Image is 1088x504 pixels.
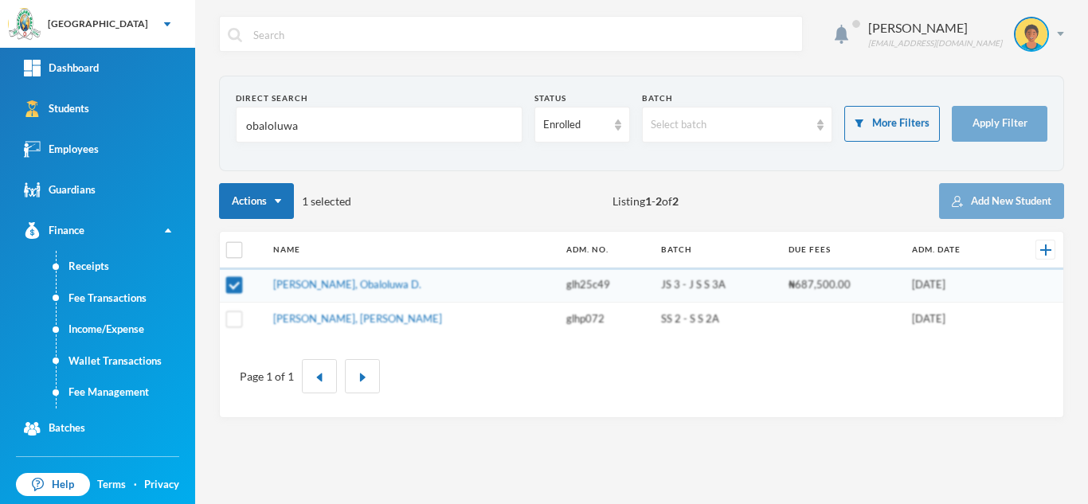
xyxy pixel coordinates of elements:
a: Help [16,473,90,497]
button: Apply Filter [952,106,1047,142]
div: Finance [24,222,84,239]
a: [PERSON_NAME], [PERSON_NAME] [273,312,442,325]
td: JS 3 - J S S 3A [653,268,781,303]
td: glhp072 [558,302,653,335]
div: Batches [24,420,85,437]
div: Employees [24,141,99,158]
input: Search [252,17,794,53]
th: Adm. No. [558,232,653,268]
a: Terms [97,477,126,493]
a: Fee Management [57,377,195,408]
button: Add New Student [939,183,1064,219]
div: Direct Search [236,92,522,104]
td: SS 2 - S S 2A [653,302,781,335]
div: [GEOGRAPHIC_DATA] [48,17,148,31]
img: + [1040,244,1051,256]
th: Due Fees [781,232,904,268]
button: Actions [219,183,294,219]
td: [DATE] [904,302,1006,335]
div: Status [534,92,630,104]
div: Guardians [24,182,96,198]
div: Enrolled [543,117,607,133]
b: 2 [672,194,679,208]
th: Batch [653,232,781,268]
div: [PERSON_NAME] [868,18,1002,37]
img: search [228,28,242,42]
div: Dashboard [24,60,99,76]
th: Name [265,232,558,268]
div: 1 selected [219,183,351,219]
b: 2 [656,194,662,208]
img: STUDENT [1016,18,1047,50]
b: 1 [645,194,652,208]
div: Page 1 of 1 [240,368,294,385]
div: Select batch [651,117,810,133]
a: Fee Transactions [57,283,195,315]
td: glh25c49 [558,268,653,303]
td: ₦687,500.00 [781,268,904,303]
div: · [134,477,137,493]
div: Batch [642,92,833,104]
a: Privacy [144,477,179,493]
a: [PERSON_NAME], Obaloluwa D. [273,278,421,291]
div: [EMAIL_ADDRESS][DOMAIN_NAME] [868,37,1002,49]
a: Receipts [57,251,195,283]
td: [DATE] [904,268,1006,303]
button: More Filters [844,106,940,142]
a: Wallet Transactions [57,346,195,377]
img: logo [9,9,41,41]
div: Students [24,100,89,117]
a: Income/Expense [57,314,195,346]
span: Listing - of [612,193,679,209]
input: Name, Admin No, Phone number, Email Address [245,107,514,143]
th: Adm. Date [904,232,1006,268]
